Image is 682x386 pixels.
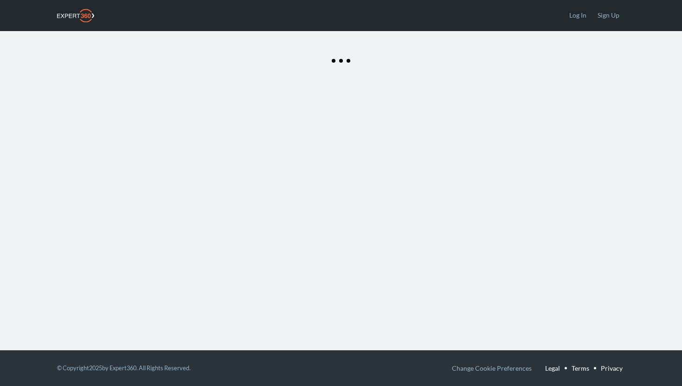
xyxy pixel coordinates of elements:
[57,364,191,372] small: © Copyright 2025 by Expert360. All Rights Reserved.
[545,362,560,374] a: Legal
[452,362,532,374] button: Change Cookie Preferences
[57,9,94,22] img: Expert360
[572,362,589,374] a: Terms
[601,362,623,374] a: Privacy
